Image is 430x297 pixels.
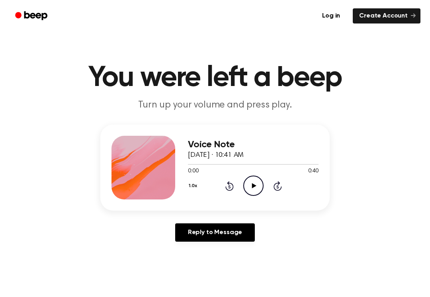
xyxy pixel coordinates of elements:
[353,8,420,23] a: Create Account
[11,64,419,92] h1: You were left a beep
[10,8,55,24] a: Beep
[62,99,368,112] p: Turn up your volume and press play.
[314,7,348,25] a: Log in
[188,179,200,193] button: 1.0x
[308,167,319,176] span: 0:40
[188,152,244,159] span: [DATE] · 10:41 AM
[175,223,255,242] a: Reply to Message
[188,167,198,176] span: 0:00
[188,139,319,150] h3: Voice Note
